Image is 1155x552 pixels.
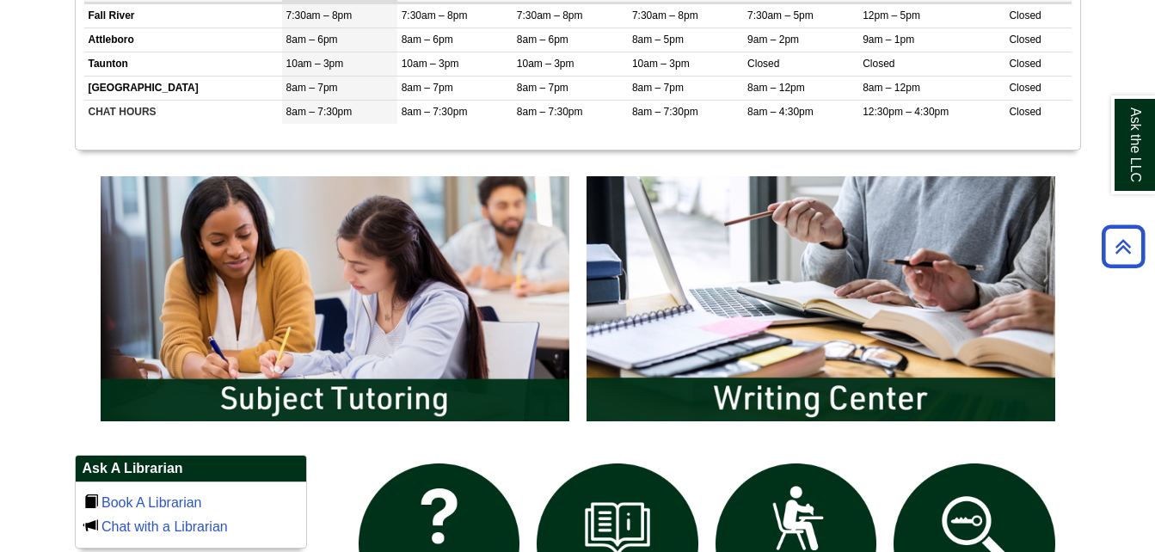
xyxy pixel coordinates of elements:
img: Writing Center Information [578,168,1064,429]
span: 8am – 5pm [632,34,684,46]
span: 7:30am – 5pm [747,9,814,21]
span: 8am – 12pm [747,82,805,94]
span: Closed [1009,106,1041,118]
span: 8am – 6pm [286,34,338,46]
span: 8am – 7:30pm [286,106,353,118]
span: 9am – 2pm [747,34,799,46]
span: 8am – 6pm [402,34,453,46]
span: 9am – 1pm [863,34,914,46]
span: 8am – 4:30pm [747,106,814,118]
span: 7:30am – 8pm [517,9,583,21]
a: Chat with a Librarian [101,519,228,534]
span: 7:30am – 8pm [402,9,468,21]
span: 8am – 6pm [517,34,568,46]
span: 12pm – 5pm [863,9,920,21]
span: Closed [747,58,779,70]
td: Attleboro [84,28,282,52]
span: Closed [1009,82,1041,94]
div: slideshow [92,168,1064,437]
span: 10am – 3pm [286,58,344,70]
span: Closed [1009,58,1041,70]
td: Taunton [84,52,282,77]
span: 10am – 3pm [632,58,690,70]
span: 7:30am – 8pm [632,9,698,21]
span: 8am – 7:30pm [517,106,583,118]
a: Back to Top [1096,235,1151,258]
span: 8am – 12pm [863,82,920,94]
span: 8am – 7pm [402,82,453,94]
td: Fall River [84,3,282,28]
span: 8am – 7:30pm [632,106,698,118]
span: 8am – 7pm [517,82,568,94]
span: 12:30pm – 4:30pm [863,106,949,118]
span: 8am – 7:30pm [402,106,468,118]
span: 8am – 7pm [632,82,684,94]
span: 10am – 3pm [402,58,459,70]
h2: Ask A Librarian [76,456,306,482]
span: Closed [863,58,894,70]
span: Closed [1009,9,1041,21]
td: [GEOGRAPHIC_DATA] [84,77,282,101]
span: 8am – 7pm [286,82,338,94]
img: Subject Tutoring Information [92,168,578,429]
a: Book A Librarian [101,495,202,510]
span: 10am – 3pm [517,58,574,70]
span: 7:30am – 8pm [286,9,353,21]
span: Closed [1009,34,1041,46]
td: CHAT HOURS [84,101,282,125]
